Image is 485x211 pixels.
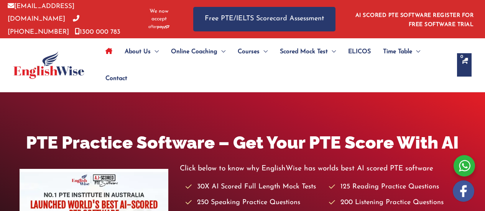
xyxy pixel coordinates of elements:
a: About UsMenu Toggle [118,38,165,65]
p: Click below to know why EnglishWise has worlds best AI scored PTE software [180,162,466,175]
a: Scored Mock TestMenu Toggle [274,38,342,65]
h1: PTE Practice Software – Get Your PTE Score With AI [20,131,466,155]
a: View Shopping Cart, empty [457,53,472,77]
img: Afterpay-Logo [148,25,169,29]
span: Online Coaching [171,38,217,65]
a: Time TableMenu Toggle [377,38,426,65]
span: Courses [238,38,260,65]
span: Menu Toggle [260,38,268,65]
span: Menu Toggle [328,38,336,65]
a: AI SCORED PTE SOFTWARE REGISTER FOR FREE SOFTWARE TRIAL [355,13,474,28]
img: white-facebook.png [453,180,474,202]
nav: Site Navigation: Main Menu [99,38,449,92]
span: Menu Toggle [151,38,159,65]
img: cropped-ew-logo [13,51,84,79]
a: Contact [99,65,127,92]
span: About Us [125,38,151,65]
a: [EMAIL_ADDRESS][DOMAIN_NAME] [8,3,74,22]
aside: Header Widget 1 [351,7,477,31]
a: [PHONE_NUMBER] [8,16,79,35]
a: 1300 000 783 [75,29,120,35]
span: Menu Toggle [217,38,225,65]
li: 250 Speaking Practice Questions [186,196,322,209]
span: We now accept [144,8,174,23]
a: Online CoachingMenu Toggle [165,38,232,65]
span: Scored Mock Test [280,38,328,65]
a: CoursesMenu Toggle [232,38,274,65]
span: Contact [105,65,127,92]
a: Free PTE/IELTS Scorecard Assessment [193,7,335,31]
li: 200 Listening Practice Questions [329,196,465,209]
a: ELICOS [342,38,377,65]
span: Time Table [383,38,412,65]
span: ELICOS [348,38,371,65]
li: 125 Reading Practice Questions [329,181,465,193]
span: Menu Toggle [412,38,420,65]
li: 30X AI Scored Full Length Mock Tests [186,181,322,193]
